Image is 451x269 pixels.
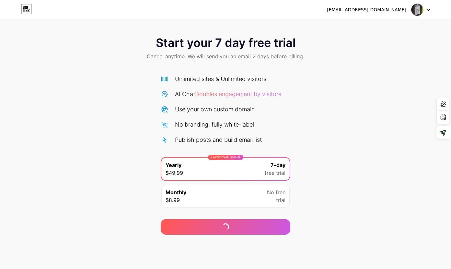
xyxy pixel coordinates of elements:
div: No branding, fully white-label [175,120,254,129]
span: $8.99 [166,196,180,204]
span: Start your 7 day free trial [156,36,295,49]
span: Cancel anytime. We will send you an email 2 days before billing. [147,52,304,60]
span: No free [267,188,285,196]
div: Publish posts and build email list [175,135,262,144]
span: $49.99 [166,169,183,177]
div: AI Chat [175,90,281,98]
span: free trial [265,169,285,177]
span: Monthly [166,188,186,196]
span: Yearly [166,161,181,169]
div: Unlimited sites & Unlimited visitors [175,74,266,83]
span: Doubles engagement by visitors [195,91,281,97]
span: trial [276,196,285,204]
div: LIMITED TIME : 50% off [208,155,243,160]
span: 7-day [271,161,285,169]
div: Use your own custom domain [175,105,255,114]
img: paulinareyes [411,4,423,16]
div: [EMAIL_ADDRESS][DOMAIN_NAME] [327,6,406,13]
